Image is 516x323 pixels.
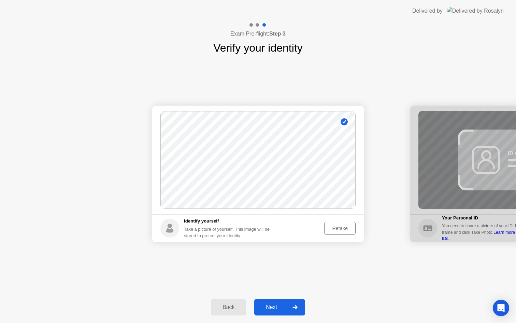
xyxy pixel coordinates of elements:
div: Delivered by [412,7,443,15]
button: Retake [324,222,356,235]
button: Back [211,299,246,315]
h4: Exam Pre-flight: [230,30,286,38]
h5: Identify yourself [184,218,275,225]
img: Delivered by Rosalyn [447,7,504,15]
div: Back [213,304,244,310]
div: Retake [327,226,353,231]
b: Step 3 [269,31,286,37]
h1: Verify your identity [213,40,302,56]
button: Next [254,299,305,315]
div: Next [256,304,287,310]
div: Take a picture of yourself. This image will be stored to protect your identity [184,226,275,239]
div: Open Intercom Messenger [493,300,509,316]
